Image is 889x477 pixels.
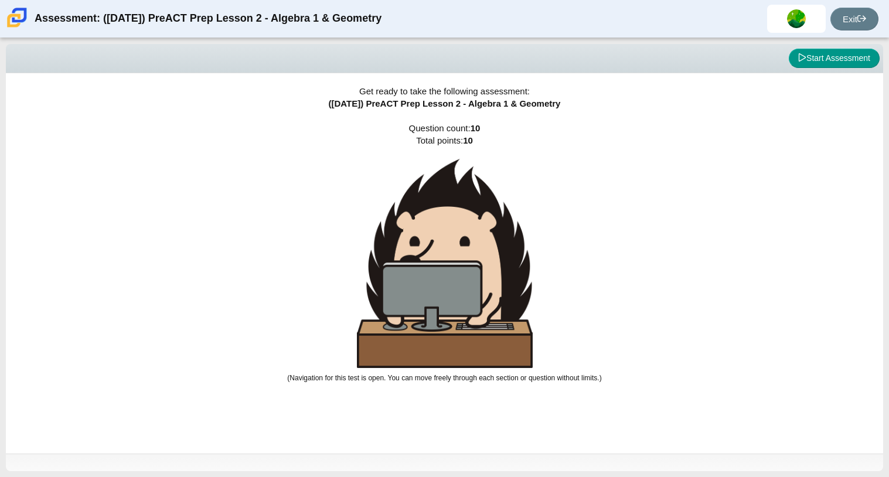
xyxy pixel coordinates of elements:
img: Carmen School of Science & Technology [5,5,29,30]
span: Get ready to take the following assessment: [359,86,530,96]
a: Exit [830,8,878,30]
img: evan.mecca.OlOUcr [787,9,806,28]
b: 10 [471,123,481,133]
span: ([DATE]) PreACT Prep Lesson 2 - Algebra 1 & Geometry [329,98,561,108]
a: Carmen School of Science & Technology [5,22,29,32]
span: Question count: Total points: [287,123,601,382]
img: hedgehog-behind-computer-large.png [357,159,533,368]
small: (Navigation for this test is open. You can move freely through each section or question without l... [287,374,601,382]
b: 10 [463,135,473,145]
button: Start Assessment [789,49,880,69]
div: Assessment: ([DATE]) PreACT Prep Lesson 2 - Algebra 1 & Geometry [35,5,382,33]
